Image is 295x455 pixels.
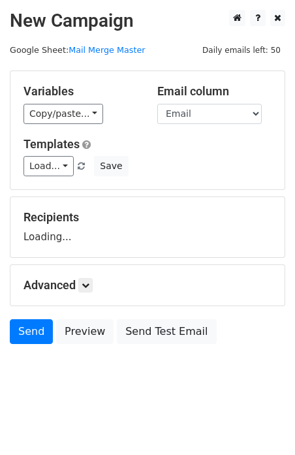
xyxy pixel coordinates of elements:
[94,156,128,176] button: Save
[23,104,103,124] a: Copy/paste...
[198,43,285,57] span: Daily emails left: 50
[23,278,272,292] h5: Advanced
[10,10,285,32] h2: New Campaign
[23,210,272,244] div: Loading...
[69,45,145,55] a: Mail Merge Master
[157,84,272,99] h5: Email column
[23,84,138,99] h5: Variables
[23,210,272,225] h5: Recipients
[23,156,74,176] a: Load...
[198,45,285,55] a: Daily emails left: 50
[117,319,216,344] a: Send Test Email
[23,137,80,151] a: Templates
[10,45,146,55] small: Google Sheet:
[10,319,53,344] a: Send
[56,319,114,344] a: Preview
